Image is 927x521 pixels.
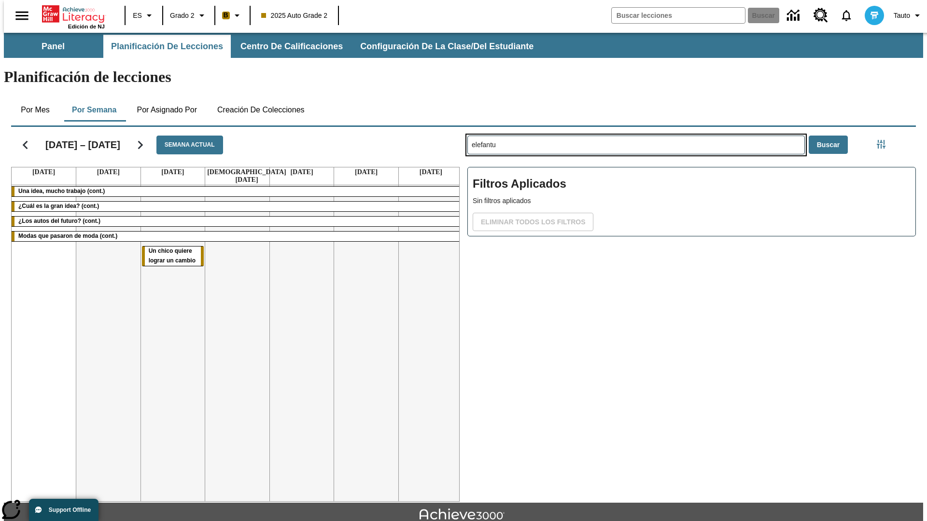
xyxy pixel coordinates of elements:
span: Centro de calificaciones [240,41,343,52]
input: Buscar campo [612,8,745,23]
a: 16 de octubre de 2025 [205,167,288,185]
span: Configuración de la clase/del estudiante [360,41,534,52]
div: Filtros Aplicados [467,167,916,236]
button: Abrir el menú lateral [8,1,36,30]
button: Grado: Grado 2, Elige un grado [166,7,211,24]
img: avatar image [865,6,884,25]
span: ES [133,11,142,21]
span: Planificación de lecciones [111,41,223,52]
div: ¿Los autos del futuro? (cont.) [12,217,463,226]
a: 17 de octubre de 2025 [288,167,315,177]
button: Escoja un nuevo avatar [859,3,890,28]
a: Centro de información [781,2,808,29]
span: B [224,9,228,21]
button: Por mes [11,98,59,122]
span: Un chico quiere lograr un cambio [149,247,196,264]
button: Support Offline [29,499,98,521]
div: Modas que pasaron de moda (cont.) [12,232,463,241]
button: Por asignado por [129,98,205,122]
p: Sin filtros aplicados [473,196,911,206]
span: ¿Cuál es la gran idea? (cont.) [18,203,99,209]
span: Una idea, mucho trabajo (cont.) [18,188,105,194]
button: Configuración de la clase/del estudiante [352,35,541,58]
button: Planificación de lecciones [103,35,231,58]
div: Subbarra de navegación [4,35,542,58]
button: Seguir [128,133,153,157]
input: Buscar lecciones [468,136,804,154]
a: 15 de octubre de 2025 [159,167,186,177]
button: Por semana [64,98,124,122]
div: Subbarra de navegación [4,33,923,58]
a: Centro de recursos, Se abrirá en una pestaña nueva. [808,2,834,28]
a: 13 de octubre de 2025 [30,167,57,177]
button: Menú lateral de filtros [871,135,891,154]
h2: Filtros Aplicados [473,172,911,196]
a: 19 de octubre de 2025 [418,167,444,177]
div: Un chico quiere lograr un cambio [142,247,204,266]
div: ¿Cuál es la gran idea? (cont.) [12,202,463,211]
span: Grado 2 [170,11,195,21]
button: Panel [5,35,101,58]
span: 2025 Auto Grade 2 [261,11,328,21]
span: Panel [42,41,65,52]
span: Tauto [894,11,910,21]
button: Regresar [13,133,38,157]
h1: Planificación de lecciones [4,68,923,86]
button: Creación de colecciones [210,98,312,122]
button: Perfil/Configuración [890,7,927,24]
h2: [DATE] – [DATE] [45,139,120,151]
span: Edición de NJ [68,24,105,29]
button: Lenguaje: ES, Selecciona un idioma [128,7,159,24]
button: Semana actual [156,136,223,154]
div: Una idea, mucho trabajo (cont.) [12,187,463,196]
div: Portada [42,3,105,29]
button: Buscar [809,136,848,154]
div: Buscar [460,123,916,502]
a: 18 de octubre de 2025 [353,167,379,177]
a: 14 de octubre de 2025 [95,167,122,177]
button: Centro de calificaciones [233,35,351,58]
span: ¿Los autos del futuro? (cont.) [18,218,100,224]
span: Modas que pasaron de moda (cont.) [18,233,117,239]
div: Calendario [3,123,460,502]
a: Notificaciones [834,3,859,28]
span: Support Offline [49,507,91,513]
button: Boost El color de la clase es anaranjado claro. Cambiar el color de la clase. [218,7,247,24]
a: Portada [42,4,105,24]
